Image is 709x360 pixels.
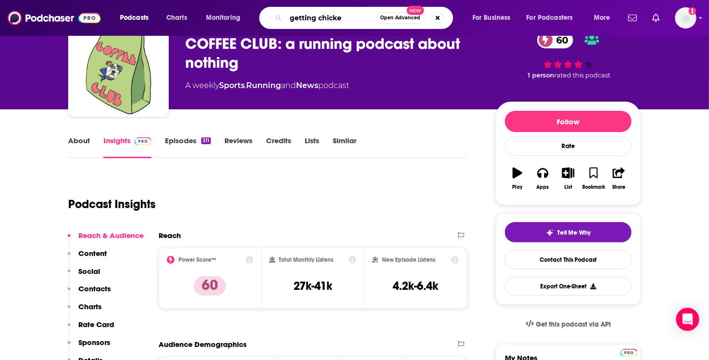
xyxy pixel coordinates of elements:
span: , [245,81,246,90]
input: Search podcasts, credits, & more... [286,10,376,26]
button: open menu [520,10,587,26]
a: Show notifications dropdown [624,10,641,26]
a: Similar [333,136,356,158]
a: Reviews [224,136,252,158]
button: Charts [68,302,102,320]
button: Content [68,249,107,267]
span: New [407,6,424,15]
span: Tell Me Why [558,229,591,237]
span: 1 person [528,72,554,79]
h2: Audience Demographics [159,340,247,349]
div: Play [513,184,523,190]
button: Follow [505,111,632,132]
a: InsightsPodchaser Pro [103,136,151,158]
span: Logged in as GregKubie [675,7,696,29]
button: Social [68,267,100,285]
button: Apps [530,161,555,196]
button: Sponsors [68,338,110,356]
button: tell me why sparkleTell Me Why [505,222,632,242]
button: Bookmark [581,161,606,196]
span: For Podcasters [527,11,573,25]
img: Podchaser - Follow, Share and Rate Podcasts [8,9,101,27]
p: 60 [194,276,226,296]
p: Rate Card [78,320,114,329]
button: open menu [466,10,523,26]
button: Rate Card [68,320,114,338]
a: Sports [219,81,245,90]
button: Reach & Audience [68,231,144,249]
h2: Total Monthly Listens [279,256,334,263]
div: Bookmark [582,184,605,190]
div: Apps [537,184,549,190]
img: User Profile [675,7,696,29]
p: Charts [78,302,102,311]
div: List [564,184,572,190]
p: Sponsors [78,338,110,347]
a: News [296,81,318,90]
span: For Business [473,11,511,25]
a: Show notifications dropdown [649,10,664,26]
a: Credits [266,136,291,158]
a: Running [246,81,281,90]
svg: Add a profile image [689,7,696,15]
div: Share [612,184,625,190]
h3: 4.2k-6.4k [393,279,439,293]
span: rated this podcast [554,72,610,79]
img: Podchaser Pro [134,137,151,145]
a: Episodes311 [165,136,211,158]
div: A weekly podcast [185,80,349,91]
h1: Podcast Insights [68,197,156,211]
button: Share [606,161,632,196]
a: Pro website [620,347,637,357]
button: Contacts [68,284,111,302]
p: Social [78,267,100,276]
span: Podcasts [120,11,148,25]
img: COFFEE CLUB: a running podcast about nothing [70,18,167,115]
a: Contact This Podcast [505,250,632,269]
a: Get this podcast via API [518,313,619,336]
button: Play [505,161,530,196]
h2: Reach [159,231,181,240]
div: 60 1 personrated this podcast [496,25,641,85]
h2: Power Score™ [178,256,216,263]
button: open menu [113,10,161,26]
img: Podchaser Pro [620,349,637,357]
h3: 27k-41k [294,279,332,293]
p: Contacts [78,284,111,293]
span: Charts [166,11,187,25]
button: open menu [199,10,253,26]
button: List [556,161,581,196]
a: Charts [160,10,193,26]
a: 60 [537,31,574,48]
a: About [68,136,90,158]
button: open menu [587,10,622,26]
span: 60 [547,31,574,48]
img: tell me why sparkle [546,229,554,237]
div: 311 [201,137,211,144]
span: Get this podcast via API [536,320,611,329]
span: and [281,81,296,90]
span: More [594,11,610,25]
div: Open Intercom Messenger [676,308,699,331]
a: Lists [305,136,319,158]
span: Open Advanced [380,15,420,20]
button: Open AdvancedNew [376,12,425,24]
button: Show profile menu [675,7,696,29]
button: Export One-Sheet [505,277,632,296]
div: Rate [505,136,632,156]
p: Reach & Audience [78,231,144,240]
h2: New Episode Listens [382,256,435,263]
p: Content [78,249,107,258]
span: Monitoring [206,11,240,25]
div: Search podcasts, credits, & more... [268,7,462,29]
